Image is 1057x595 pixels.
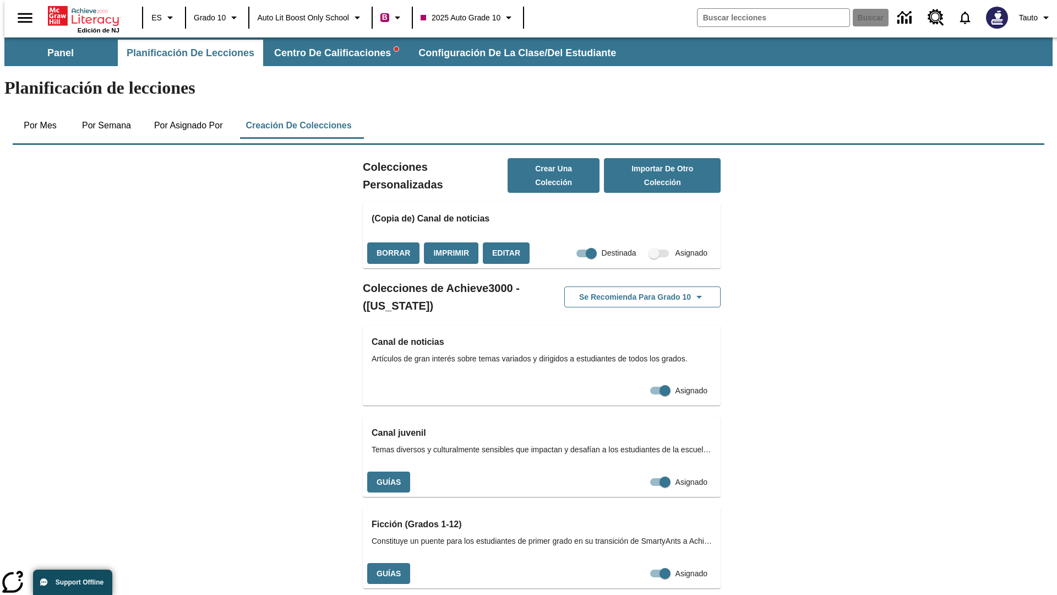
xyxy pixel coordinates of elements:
button: Por asignado por [145,112,232,139]
span: ES [151,12,162,24]
button: Clase: 2025 Auto Grade 10, Selecciona una clase [416,8,520,28]
span: Support Offline [56,578,103,586]
span: Planificación de lecciones [127,47,254,59]
span: Tauto [1019,12,1038,24]
svg: writing assistant alert [394,47,399,51]
button: Boost El color de la clase es rojo violeta. Cambiar el color de la clase. [376,8,408,28]
a: Portada [48,5,119,27]
button: Por mes [13,112,68,139]
span: B [382,10,388,24]
span: Temas diversos y culturalmente sensibles que impactan y desafían a los estudiantes de la escuela ... [372,444,712,456]
span: Destinada [602,247,636,259]
span: Asignado [675,477,707,488]
h3: Canal juvenil [372,425,712,441]
button: Escuela: Auto Lit Boost only School, Seleccione su escuela [253,8,368,28]
h2: Colecciones de Achieve3000 - ([US_STATE]) [363,279,542,315]
span: Auto Lit Boost only School [257,12,349,24]
span: Asignado [675,247,707,259]
button: Borrar [367,242,419,264]
button: Se recomienda para Grado 10 [564,286,721,308]
div: Portada [48,4,119,34]
h1: Planificación de lecciones [4,78,1053,98]
span: 2025 Auto Grade 10 [421,12,500,24]
button: Editar [483,242,530,264]
button: Planificación de lecciones [118,40,263,66]
img: Avatar [986,7,1008,29]
span: Panel [47,47,74,59]
button: Grado: Grado 10, Elige un grado [189,8,245,28]
div: Subbarra de navegación [4,37,1053,66]
h3: Canal de noticias [372,334,712,350]
button: Lenguaje: ES, Selecciona un idioma [146,8,182,28]
span: Configuración de la clase/del estudiante [418,47,616,59]
button: Support Offline [33,570,112,595]
h3: Ficción (Grados 1-12) [372,517,712,532]
button: Importar de otro Colección [604,158,721,193]
button: Guías [367,472,410,493]
button: Abrir el menú lateral [9,2,41,34]
input: Buscar campo [698,9,849,26]
span: Constituye un puente para los estudiantes de primer grado en su transición de SmartyAnts a Achiev... [372,535,712,547]
a: Centro de información [891,3,921,33]
button: Imprimir, Se abrirá en una ventana nueva [424,242,478,264]
a: Notificaciones [951,3,979,32]
button: Crear una colección [508,158,600,193]
span: Asignado [675,385,707,397]
button: Por semana [73,112,140,139]
button: Creación de colecciones [237,112,360,139]
span: Edición de NJ [78,27,119,34]
h3: (Copia de) Canal de noticias [372,211,712,226]
span: Artículos de gran interés sobre temas variados y dirigidos a estudiantes de todos los grados. [372,353,712,365]
button: Panel [6,40,116,66]
button: Centro de calificaciones [265,40,407,66]
span: Grado 10 [194,12,226,24]
button: Guías [367,563,410,585]
button: Perfil/Configuración [1015,8,1057,28]
div: Subbarra de navegación [4,40,626,66]
button: Escoja un nuevo avatar [979,3,1015,32]
a: Centro de recursos, Se abrirá en una pestaña nueva. [921,3,951,33]
button: Configuración de la clase/del estudiante [410,40,625,66]
span: Asignado [675,568,707,580]
h2: Colecciones Personalizadas [363,158,508,193]
span: Centro de calificaciones [274,47,399,59]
